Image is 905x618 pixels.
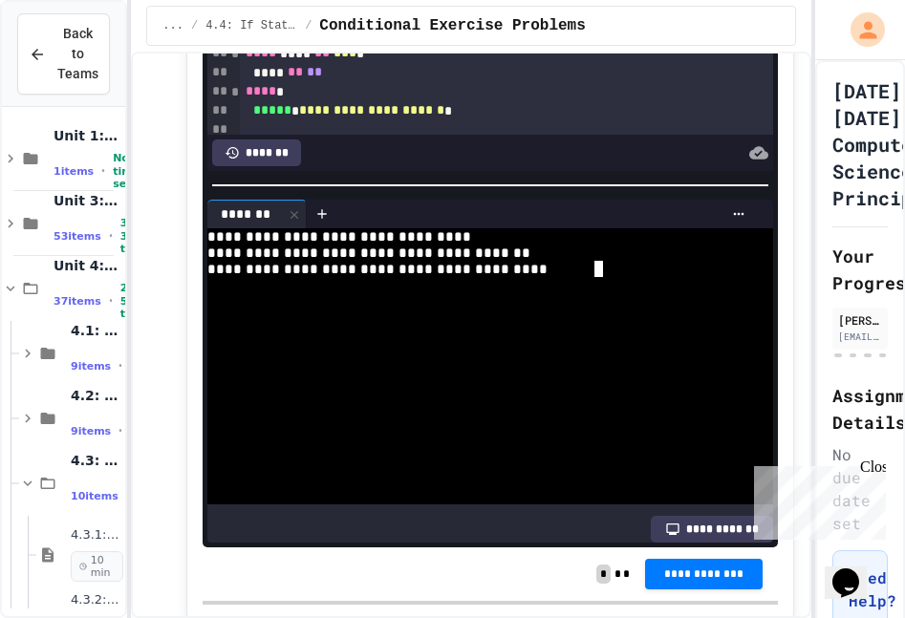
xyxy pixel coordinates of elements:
span: 1 items [54,165,94,178]
h2: Your Progress [832,243,888,296]
span: Back to Teams [57,24,98,84]
span: Unit 3: Programming with Python [54,192,121,209]
span: Unit 4: Control Structures [54,257,121,274]
span: • [119,358,122,373]
span: • [109,228,113,244]
span: / [305,18,312,33]
span: 3h 30m total [120,217,148,255]
span: 2h 55m total [120,282,148,320]
span: 9 items [71,360,111,373]
span: 10 items [71,490,119,502]
button: Back to Teams [17,13,110,95]
span: 4.3.2: Review - Comparison Operators [71,592,121,608]
span: 9 items [71,425,111,437]
h2: Assignment Details [832,382,888,436]
div: [EMAIL_ADDRESS][DOMAIN_NAME] [838,330,882,344]
iframe: chat widget [825,542,886,599]
span: • [119,423,122,438]
span: 4.2: Logical Operators [71,387,121,404]
span: ... [162,18,183,33]
div: My Account [830,8,890,52]
span: • [101,163,105,179]
span: Unit 1: Intro to Computer Science [54,127,121,144]
span: • [109,293,113,309]
span: 53 items [54,230,101,243]
span: Conditional Exercise Problems [319,14,585,37]
span: 37 items [54,295,101,308]
span: 4.3: Comparison Operators [71,452,121,469]
span: 4.3.1: Comparison Operators [71,527,121,543]
span: / [191,18,198,33]
span: 4.1: Booleans [71,322,121,339]
span: No time set [113,152,140,190]
span: 10 min [71,551,123,582]
div: Chat with us now!Close [8,8,132,121]
div: [PERSON_NAME] [838,311,882,329]
span: 4.4: If Statements [205,18,297,33]
iframe: chat widget [746,458,886,540]
div: No due date set [832,443,888,535]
